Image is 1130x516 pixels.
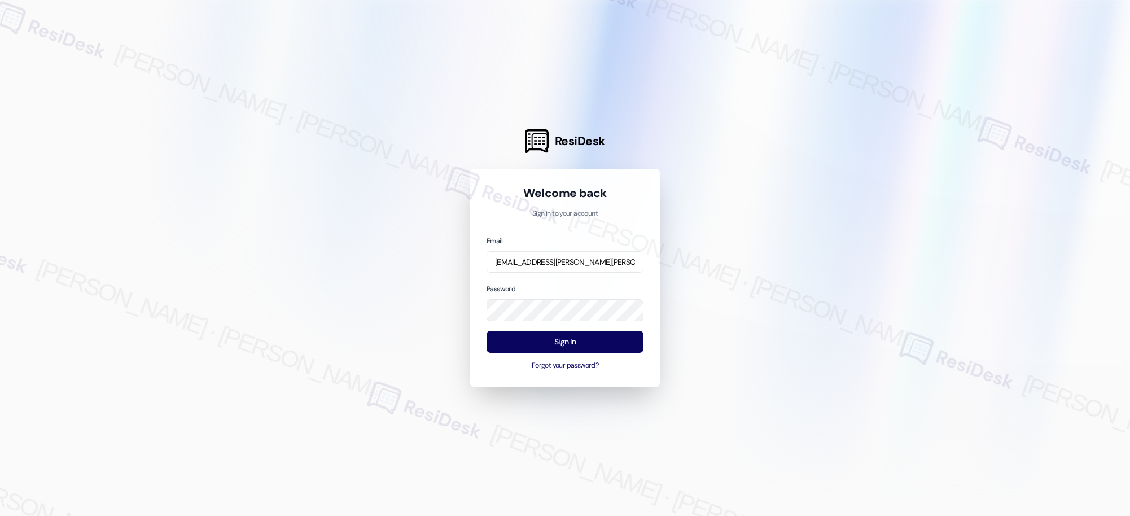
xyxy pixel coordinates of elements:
label: Password [487,285,515,294]
span: ResiDesk [555,133,605,149]
img: ResiDesk Logo [525,129,549,153]
button: Sign In [487,331,643,353]
p: Sign in to your account [487,209,643,219]
h1: Welcome back [487,185,643,201]
label: Email [487,237,502,246]
button: Forgot your password? [487,361,643,371]
input: name@example.com [487,251,643,273]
